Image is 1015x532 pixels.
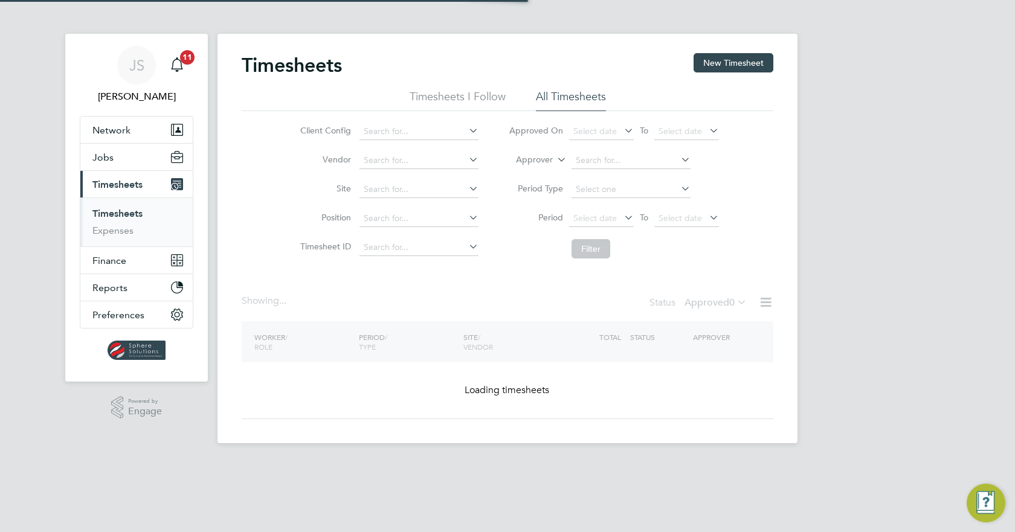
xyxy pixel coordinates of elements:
[92,152,114,163] span: Jobs
[685,296,747,309] label: Approved
[573,126,617,136] span: Select date
[92,179,143,190] span: Timesheets
[636,123,652,138] span: To
[359,152,478,169] input: Search for...
[279,295,286,307] span: ...
[80,341,193,360] a: Go to home page
[80,46,193,104] a: JS[PERSON_NAME]
[128,396,162,406] span: Powered by
[80,171,193,197] button: Timesheets
[129,57,144,73] span: JS
[509,212,563,223] label: Period
[572,239,610,258] button: Filter
[80,301,193,328] button: Preferences
[967,484,1005,522] button: Engage Resource Center
[92,208,143,219] a: Timesheets
[92,225,134,236] a: Expenses
[297,212,351,223] label: Position
[108,341,166,360] img: spheresolutions-logo-retina.png
[509,125,563,136] label: Approved On
[359,123,478,140] input: Search for...
[572,181,691,198] input: Select one
[359,210,478,227] input: Search for...
[659,213,702,223] span: Select date
[573,213,617,223] span: Select date
[509,183,563,194] label: Period Type
[165,46,189,85] a: 11
[242,53,342,77] h2: Timesheets
[65,34,208,382] nav: Main navigation
[80,247,193,274] button: Finance
[297,183,351,194] label: Site
[92,309,144,321] span: Preferences
[536,89,606,111] li: All Timesheets
[359,239,478,256] input: Search for...
[80,144,193,170] button: Jobs
[80,89,193,104] span: Jack Spencer
[297,125,351,136] label: Client Config
[359,181,478,198] input: Search for...
[694,53,773,72] button: New Timesheet
[92,282,127,293] span: Reports
[128,406,162,417] span: Engage
[180,50,195,65] span: 11
[649,295,749,312] div: Status
[498,154,553,166] label: Approver
[297,241,351,252] label: Timesheet ID
[297,154,351,165] label: Vendor
[410,89,506,111] li: Timesheets I Follow
[92,255,126,266] span: Finance
[729,296,735,309] span: 0
[80,197,193,246] div: Timesheets
[80,274,193,301] button: Reports
[111,396,163,419] a: Powered byEngage
[242,295,289,307] div: Showing
[92,124,130,136] span: Network
[572,152,691,169] input: Search for...
[636,210,652,225] span: To
[659,126,702,136] span: Select date
[80,117,193,143] button: Network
